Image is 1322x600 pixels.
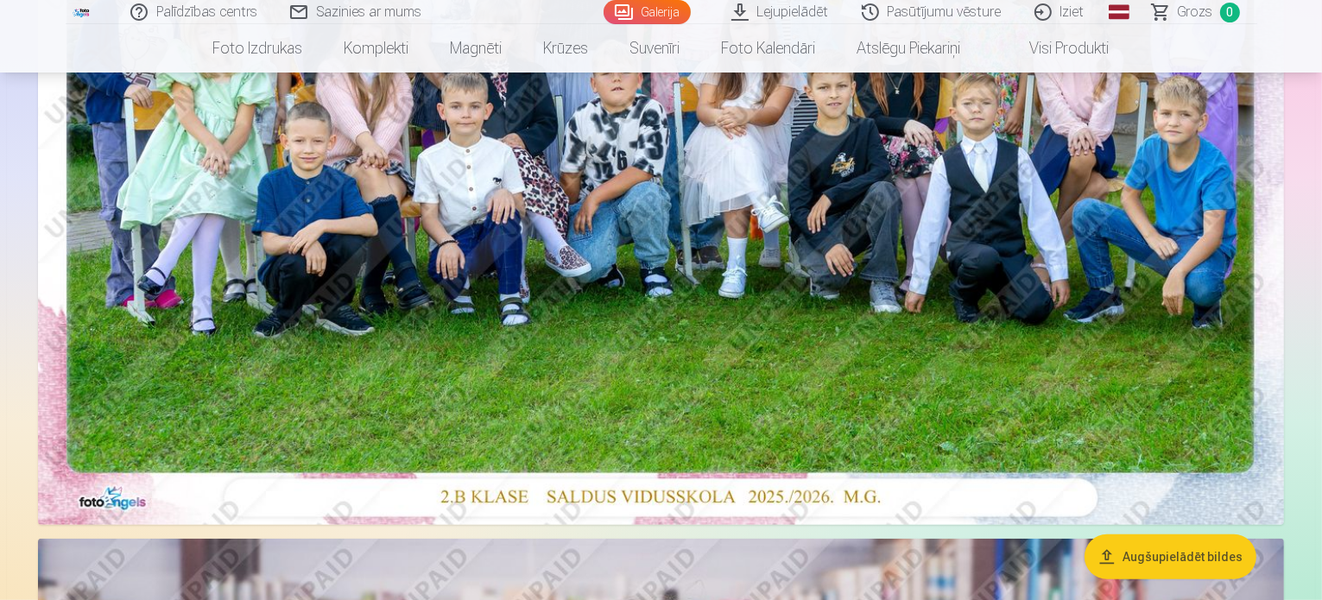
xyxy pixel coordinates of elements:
img: /fa1 [73,7,92,17]
a: Foto izdrukas [193,24,324,73]
span: Grozs [1178,2,1213,22]
span: 0 [1220,3,1240,22]
a: Visi produkti [982,24,1130,73]
a: Magnēti [430,24,523,73]
a: Atslēgu piekariņi [837,24,982,73]
a: Krūzes [523,24,610,73]
a: Foto kalendāri [701,24,837,73]
a: Komplekti [324,24,430,73]
a: Suvenīri [610,24,701,73]
button: Augšupielādēt bildes [1085,534,1256,579]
